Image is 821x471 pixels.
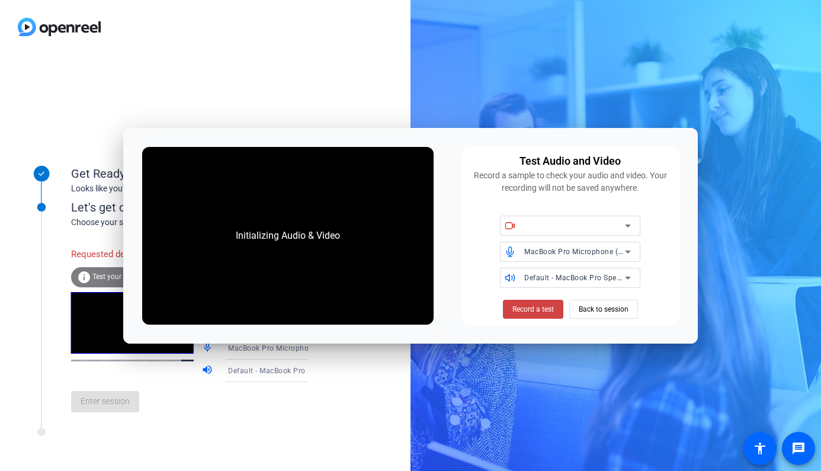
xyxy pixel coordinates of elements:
div: Initializing Audio & Video [224,217,352,255]
mat-icon: mic_none [201,341,216,355]
button: Record a test [503,300,563,319]
div: Record a sample to check your audio and video. Your recording will not be saved anywhere. [468,169,673,194]
span: Default - MacBook Pro Speakers (Built-in) [524,273,667,282]
span: Default - MacBook Pro Speakers (Built-in) [228,366,371,375]
div: Get Ready! [71,165,308,182]
mat-icon: accessibility [753,441,767,456]
span: MacBook Pro Microphone (Built-in) [228,343,349,353]
div: Requested device not found [71,242,201,267]
span: MacBook Pro Microphone (Built-in) [524,246,645,256]
div: Test Audio and Video [519,153,621,169]
div: Choose your settings [71,216,332,229]
mat-icon: message [791,441,806,456]
mat-icon: info [77,270,91,284]
span: Test your audio and video [92,273,175,281]
mat-icon: volume_up [201,364,216,378]
span: Record a test [512,304,554,315]
div: Looks like you've been invited to join [71,182,308,195]
button: Back to session [569,300,638,319]
span: Back to session [579,298,628,321]
div: Let's get connected. [71,198,332,216]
